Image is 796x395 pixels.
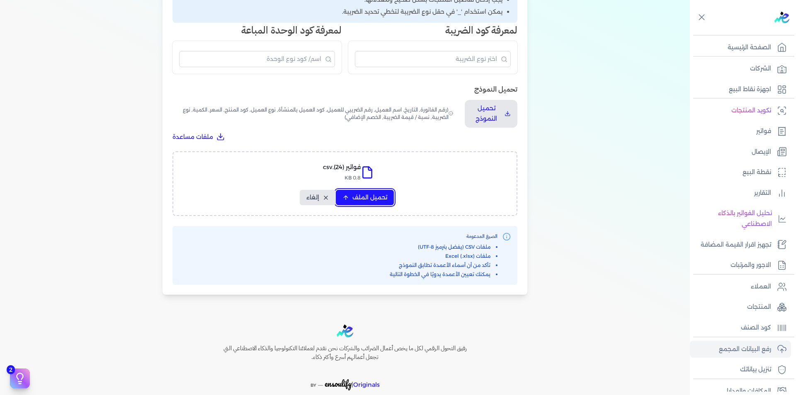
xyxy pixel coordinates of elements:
[719,344,771,355] p: رفع البيانات المجمع
[690,298,791,316] a: المنتجات
[206,344,484,362] h6: رفيق التحول الرقمي لكل ما يخص أعمال الضرائب والشركات نحن نقدم لعملائنا التكنولوجيا والذكاء الاصطن...
[690,184,791,202] a: التقارير
[172,84,517,95] h3: تحميل النموذج
[10,368,30,388] button: 2
[740,364,771,375] p: تنزيل بياناتك
[172,23,342,38] h3: لمعرفة كود الوحدة المباعة
[690,39,791,56] a: الصفحة الرئيسية
[743,167,771,178] p: نقطة البيع
[690,81,791,98] a: اجهزة نقاط البيع
[741,322,771,333] p: كود الصنف
[729,84,771,95] p: اجهزة نقاط البيع
[471,103,501,124] p: تحميل النموذج
[690,123,791,140] a: فواتير
[756,126,771,137] p: فواتير
[690,236,791,254] a: تجهيز اقرار القيمة المضافة
[754,188,771,199] p: التقارير
[690,341,791,358] a: رفع البيانات المجمع
[690,143,791,161] a: الإيصال
[172,100,455,128] span: (رقم الفاتورة, التاريخ, اسم العميل, رقم الضريبي للعميل, كود العميل بالمنشأة, نوع العميل, كود المن...
[694,208,772,229] p: تحليل الفواتير بالذكاء الاصطناعي
[306,193,319,202] span: إلغاء
[730,260,771,271] p: الاجور والمرتبات
[352,193,387,202] span: تحميل الملف
[690,164,791,181] a: نقطة البيع
[390,233,498,240] h3: الصيغ المدعومة
[747,302,771,313] p: المنتجات
[752,147,771,158] p: الإيصال
[318,380,323,386] sup: __
[390,271,498,278] li: يمكنك تعيين الأعمدة يدويًا في الخطوة التالية
[690,361,791,378] a: تنزيل بياناتك
[355,51,511,67] input: البحث
[323,172,361,183] p: 0.8 KB
[690,278,791,296] a: العملاء
[336,190,394,205] button: تحميل الملف
[728,42,771,53] p: الصفحة الرئيسية
[731,105,771,116] p: تكويد المنتجات
[179,7,502,16] li: يمكن استخدام '_' في حقل نوع الضريبة لتخطي تحديد الضريبة.
[7,365,15,374] span: 2
[337,325,353,337] img: logo
[390,243,498,251] li: ملفات CSV (يفضل بترميز UTF-8)
[750,63,771,74] p: الشركات
[179,51,335,67] input: البحث
[701,240,771,250] p: تجهيز اقرار القيمة المضافة
[300,190,336,205] button: إلغاء
[690,205,791,233] a: تحليل الفواتير بالذكاء الاصطناعي
[172,133,225,141] button: تحميل ملفات مساعدة
[751,281,771,292] p: العملاء
[172,133,213,141] span: ملفات مساعدة
[390,252,498,260] li: ملفات Excel (.xlsx)
[690,102,791,119] a: تكويد المنتجات
[465,100,517,128] button: تحميل النموذج
[353,381,380,388] span: Originals
[774,12,789,23] img: logo
[690,319,791,337] a: كود الصنف
[323,162,361,173] p: فواتير (24).csv
[325,377,352,390] span: ensoulify
[348,23,517,38] h3: لمعرفة كود الضريبة
[690,257,791,274] a: الاجور والمرتبات
[206,368,484,391] p: |
[390,262,498,269] li: تأكد من أن أسماء الأعمدة تطابق النموذج
[690,60,791,78] a: الشركات
[311,383,316,388] span: BY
